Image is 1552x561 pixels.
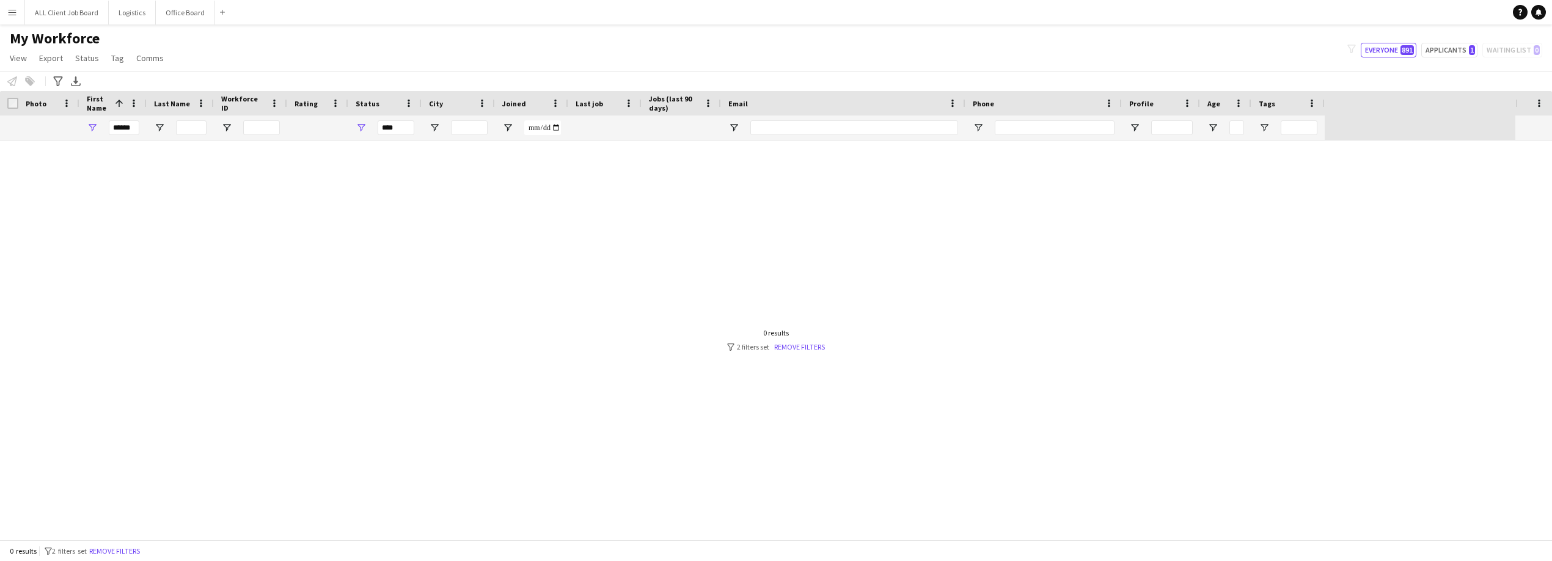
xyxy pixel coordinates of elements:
[51,74,65,89] app-action-btn: Advanced filters
[295,99,318,108] span: Rating
[156,1,215,24] button: Office Board
[131,50,169,66] a: Comms
[221,94,265,112] span: Workforce ID
[1361,43,1416,57] button: Everyone891
[68,74,83,89] app-action-btn: Export XLSX
[25,1,109,24] button: ALL Client Job Board
[75,53,99,64] span: Status
[154,99,190,108] span: Last Name
[1259,99,1275,108] span: Tags
[5,50,32,66] a: View
[1151,120,1193,135] input: Profile Filter Input
[221,122,232,133] button: Open Filter Menu
[429,99,443,108] span: City
[52,546,87,555] span: 2 filters set
[34,50,68,66] a: Export
[1207,122,1218,133] button: Open Filter Menu
[429,122,440,133] button: Open Filter Menu
[243,120,280,135] input: Workforce ID Filter Input
[1281,120,1317,135] input: Tags Filter Input
[1259,122,1270,133] button: Open Filter Menu
[728,99,748,108] span: Email
[1207,99,1220,108] span: Age
[995,120,1115,135] input: Phone Filter Input
[87,544,142,558] button: Remove filters
[576,99,603,108] span: Last job
[1421,43,1477,57] button: Applicants1
[111,53,124,64] span: Tag
[10,53,27,64] span: View
[750,120,958,135] input: Email Filter Input
[451,120,488,135] input: City Filter Input
[87,94,110,112] span: First Name
[109,1,156,24] button: Logistics
[973,122,984,133] button: Open Filter Menu
[176,120,207,135] input: Last Name Filter Input
[727,342,825,351] div: 2 filters set
[727,328,825,337] div: 0 results
[356,122,367,133] button: Open Filter Menu
[728,122,739,133] button: Open Filter Menu
[1129,122,1140,133] button: Open Filter Menu
[649,94,699,112] span: Jobs (last 90 days)
[1229,120,1244,135] input: Age Filter Input
[502,122,513,133] button: Open Filter Menu
[87,122,98,133] button: Open Filter Menu
[502,99,526,108] span: Joined
[774,342,825,351] a: Remove filters
[973,99,994,108] span: Phone
[26,99,46,108] span: Photo
[10,29,100,48] span: My Workforce
[7,98,18,109] input: Column with Header Selection
[154,122,165,133] button: Open Filter Menu
[524,120,561,135] input: Joined Filter Input
[39,53,63,64] span: Export
[106,50,129,66] a: Tag
[1129,99,1154,108] span: Profile
[356,99,379,108] span: Status
[109,120,139,135] input: First Name Filter Input
[1400,45,1414,55] span: 891
[1469,45,1475,55] span: 1
[136,53,164,64] span: Comms
[70,50,104,66] a: Status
